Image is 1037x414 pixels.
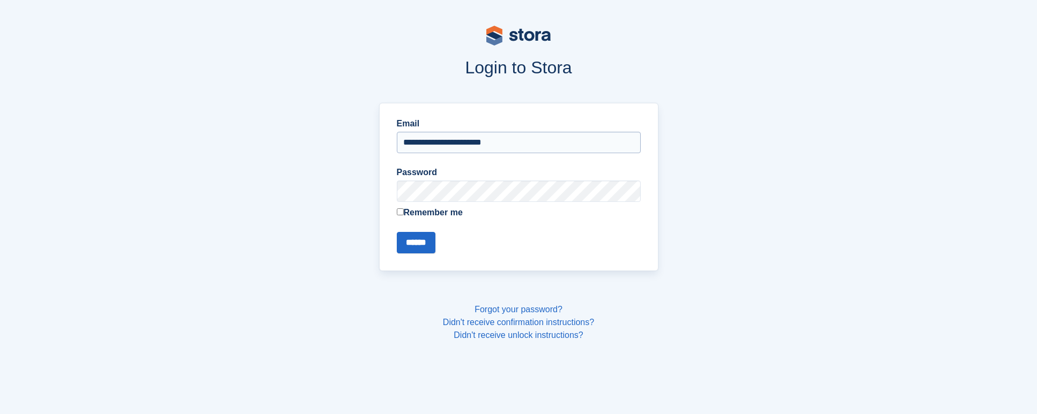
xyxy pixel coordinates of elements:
img: stora-logo-53a41332b3708ae10de48c4981b4e9114cc0af31d8433b30ea865607fb682f29.svg [486,26,551,46]
input: Remember me [397,208,404,215]
a: Forgot your password? [475,305,562,314]
a: Didn't receive unlock instructions? [454,330,583,340]
label: Password [397,166,641,179]
a: Didn't receive confirmation instructions? [443,318,594,327]
h1: Login to Stora [174,58,863,77]
label: Remember me [397,206,641,219]
label: Email [397,117,641,130]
